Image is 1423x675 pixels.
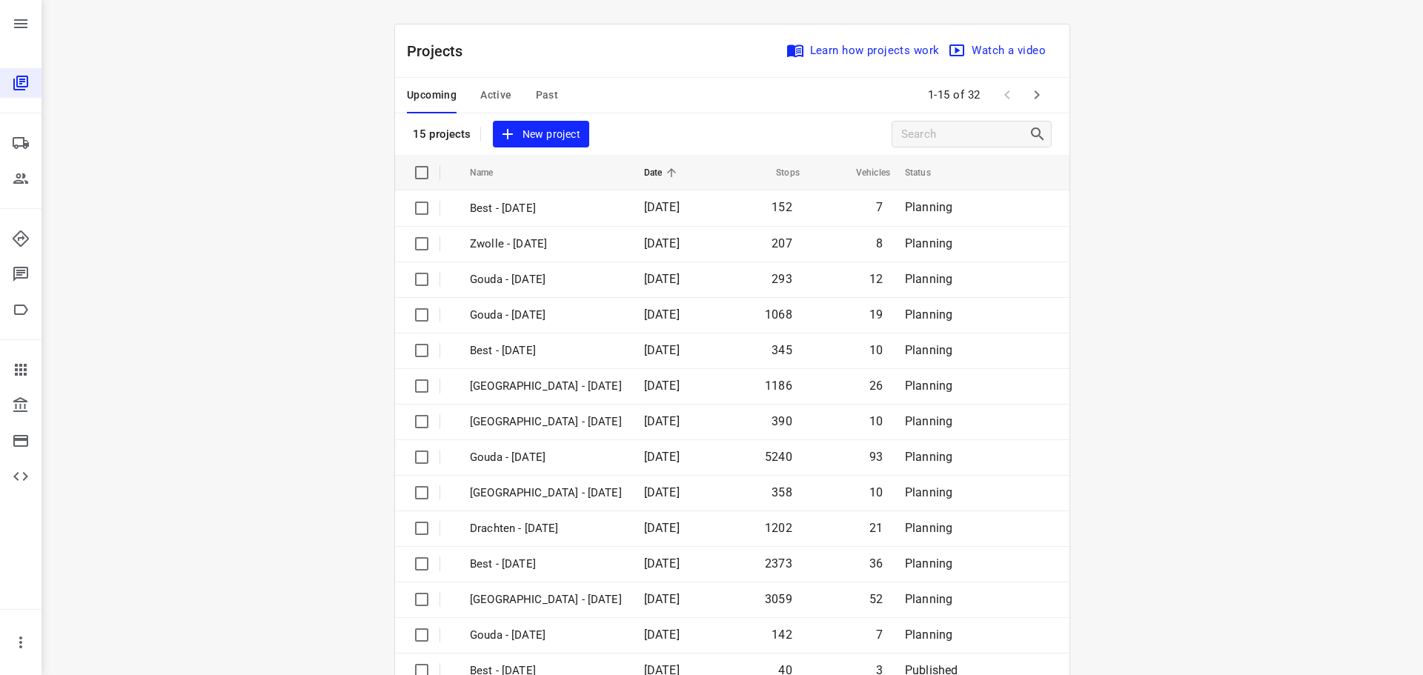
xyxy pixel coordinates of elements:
span: Planning [905,485,952,499]
span: Upcoming [407,86,457,104]
span: 152 [772,200,792,214]
p: Zwolle - Monday [470,591,622,608]
span: 21 [869,521,883,535]
p: 15 projects [413,127,471,141]
span: 207 [772,236,792,250]
span: [DATE] [644,379,680,393]
span: Planning [905,521,952,535]
p: Drachten - Monday [470,520,622,537]
span: [DATE] [644,307,680,322]
span: 1068 [765,307,792,322]
span: Planning [905,379,952,393]
span: Planning [905,628,952,642]
span: Stops [757,164,800,182]
span: Planning [905,200,952,214]
span: Planning [905,450,952,464]
span: 10 [869,485,883,499]
span: New project [502,125,580,144]
p: Gouda - Thursday [470,307,622,324]
span: 1186 [765,379,792,393]
p: Gouda - Friday [470,627,622,644]
span: Date [644,164,682,182]
p: Best - Monday [470,556,622,573]
span: [DATE] [644,414,680,428]
span: 142 [772,628,792,642]
span: [DATE] [644,592,680,606]
span: Planning [905,236,952,250]
span: 1202 [765,521,792,535]
span: [DATE] [644,628,680,642]
span: Past [536,86,559,104]
p: Gouda - Monday [470,449,622,466]
span: [DATE] [644,343,680,357]
span: Planning [905,307,952,322]
span: [DATE] [644,272,680,286]
span: Planning [905,592,952,606]
span: [DATE] [644,236,680,250]
span: Planning [905,414,952,428]
span: 358 [772,485,792,499]
p: Best - Friday [470,200,622,217]
span: [DATE] [644,556,680,571]
p: Best - Thursday [470,342,622,359]
span: [DATE] [644,485,680,499]
span: Active [480,86,511,104]
span: 10 [869,343,883,357]
span: 7 [876,200,883,214]
span: 52 [869,592,883,606]
span: [DATE] [644,521,680,535]
span: 12 [869,272,883,286]
span: 1-15 of 32 [922,79,986,111]
span: Previous Page [992,80,1022,110]
p: Zwolle - Friday [470,236,622,253]
span: 345 [772,343,792,357]
span: 26 [869,379,883,393]
p: Antwerpen - Monday [470,485,622,502]
span: Planning [905,556,952,571]
span: [DATE] [644,450,680,464]
span: 5240 [765,450,792,464]
span: 390 [772,414,792,428]
p: Zwolle - Wednesday [470,378,622,395]
span: Planning [905,343,952,357]
span: Vehicles [837,164,890,182]
span: 8 [876,236,883,250]
span: 10 [869,414,883,428]
span: Next Page [1022,80,1052,110]
button: New project [493,121,589,148]
span: 293 [772,272,792,286]
span: [DATE] [644,200,680,214]
span: 19 [869,307,883,322]
p: Zwolle - Tuesday [470,413,622,430]
span: Planning [905,272,952,286]
div: Search [1029,125,1051,143]
p: Gouda - Friday [470,271,622,288]
span: Name [470,164,513,182]
span: 3059 [765,592,792,606]
span: 7 [876,628,883,642]
p: Projects [407,40,475,62]
span: 2373 [765,556,792,571]
span: 36 [869,556,883,571]
span: 93 [869,450,883,464]
span: Status [905,164,950,182]
input: Search projects [901,123,1029,146]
